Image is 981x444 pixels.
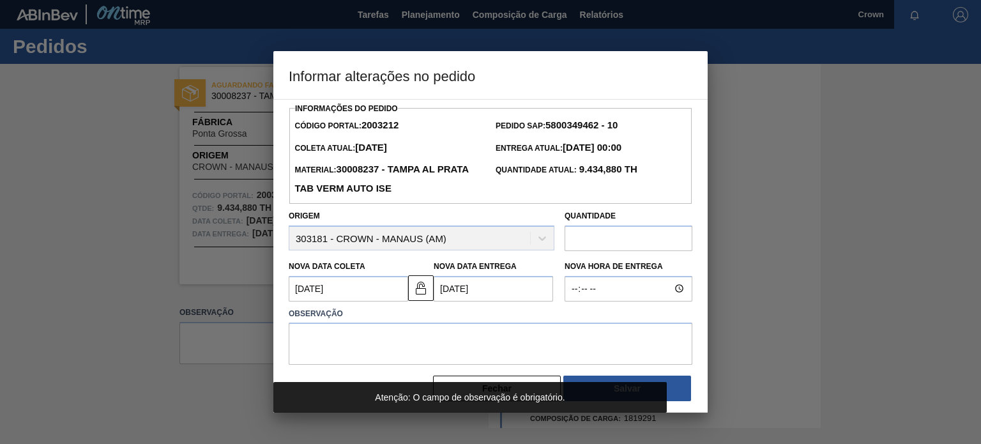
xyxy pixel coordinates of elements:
strong: [DATE] 00:00 [563,142,621,153]
span: Entrega Atual: [496,144,621,153]
label: Nova Data Entrega [434,262,517,271]
label: Observação [289,305,692,323]
input: dd/mm/yyyy [434,276,553,302]
span: Quantidade Atual: [496,165,637,174]
input: dd/mm/yyyy [289,276,408,302]
label: Origem [289,211,320,220]
button: Salvar [563,376,691,401]
label: Informações do Pedido [295,104,398,113]
label: Nova Data Coleta [289,262,365,271]
strong: 2003212 [361,119,399,130]
span: Coleta Atual: [294,144,386,153]
label: Nova Hora de Entrega [565,257,692,276]
img: unlocked [413,280,429,296]
label: Quantidade [565,211,616,220]
span: Código Portal: [294,121,399,130]
span: Atenção: O campo de observação é obrigatório. [375,392,565,402]
button: unlocked [408,275,434,301]
strong: 5800349462 - 10 [545,119,618,130]
strong: [DATE] [355,142,387,153]
button: Fechar [433,376,561,401]
strong: 30008237 - TAMPA AL PRATA TAB VERM AUTO ISE [294,164,468,194]
span: Material: [294,165,468,194]
strong: 9.434,880 TH [577,164,637,174]
h3: Informar alterações no pedido [273,51,708,100]
span: Pedido SAP: [496,121,618,130]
